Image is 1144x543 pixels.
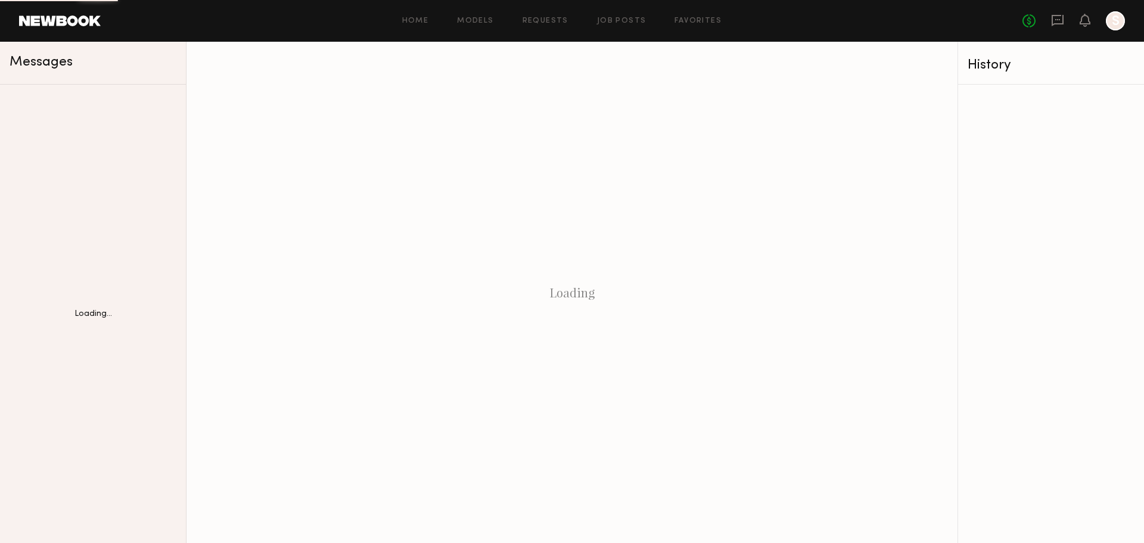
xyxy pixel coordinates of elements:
a: Models [457,17,493,25]
a: Favorites [674,17,722,25]
a: Job Posts [597,17,646,25]
div: History [968,58,1134,72]
span: Messages [10,55,73,69]
div: Loading [186,42,958,543]
a: Home [402,17,429,25]
a: S [1106,11,1125,30]
a: Requests [523,17,568,25]
div: Loading... [74,310,112,318]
